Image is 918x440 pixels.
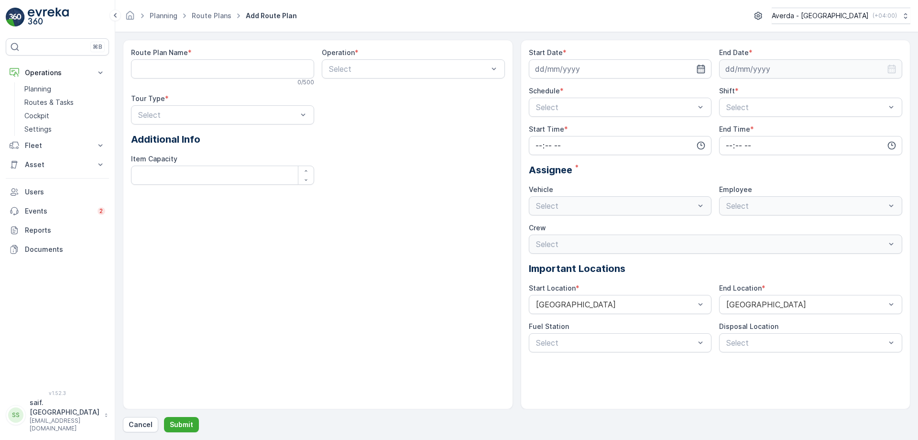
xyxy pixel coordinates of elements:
button: Fleet [6,136,109,155]
span: Additional Info [131,132,200,147]
p: Asset [25,160,90,169]
input: dd/mm/yyyy [529,59,712,79]
label: Operation [322,48,355,56]
a: Settings [21,123,109,136]
label: End Date [719,48,749,56]
a: Planning [150,11,177,20]
p: Select [536,102,695,113]
p: Cancel [129,420,153,429]
p: Documents [25,245,105,254]
label: Route Plan Name [131,48,188,56]
a: Reports [6,221,109,240]
a: Route Plans [192,11,231,20]
a: Documents [6,240,109,259]
label: Schedule [529,87,560,95]
p: Routes & Tasks [24,98,74,107]
p: Select [138,109,297,121]
div: SS [8,407,23,423]
p: Fleet [25,141,90,150]
button: Operations [6,63,109,82]
p: Averda - [GEOGRAPHIC_DATA] [772,11,869,21]
p: Submit [170,420,193,429]
label: Start Date [529,48,563,56]
label: End Location [719,284,762,292]
a: Planning [21,82,109,96]
p: Users [25,187,105,197]
p: saif.[GEOGRAPHIC_DATA] [30,398,99,417]
p: ( +04:00 ) [873,12,897,20]
label: Vehicle [529,185,553,193]
a: Homepage [125,14,135,22]
span: Add Route Plan [244,11,299,21]
button: SSsaif.[GEOGRAPHIC_DATA][EMAIL_ADDRESS][DOMAIN_NAME] [6,398,109,432]
a: Events2 [6,202,109,221]
p: Select [536,337,695,349]
span: v 1.52.3 [6,390,109,396]
label: Shift [719,87,735,95]
button: Asset [6,155,109,174]
span: Assignee [529,163,572,177]
p: Cockpit [24,111,49,121]
label: Disposal Location [719,322,778,330]
p: Select [726,337,885,349]
input: dd/mm/yyyy [719,59,902,79]
p: Reports [25,226,105,235]
p: 2 [99,207,103,215]
p: Select [726,102,885,113]
p: Events [25,206,92,216]
label: Crew [529,224,546,232]
label: Start Time [529,125,564,133]
a: Routes & Tasks [21,96,109,109]
label: Start Location [529,284,576,292]
p: Select [329,63,488,75]
label: Item Capacity [131,155,177,163]
label: Tour Type [131,94,165,102]
p: [EMAIL_ADDRESS][DOMAIN_NAME] [30,417,99,432]
label: Employee [719,185,752,193]
button: Cancel [123,417,158,432]
label: Fuel Station [529,322,569,330]
img: logo_light-DOdMpM7g.png [28,8,69,27]
p: Operations [25,68,90,78]
label: End Time [719,125,750,133]
p: Planning [24,84,51,94]
button: Submit [164,417,199,432]
a: Cockpit [21,109,109,123]
p: ⌘B [93,43,102,51]
img: logo [6,8,25,27]
a: Users [6,182,109,202]
p: Important Locations [529,261,903,276]
p: Settings [24,124,52,134]
p: 0 / 500 [297,79,314,86]
button: Averda - [GEOGRAPHIC_DATA](+04:00) [772,8,910,24]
